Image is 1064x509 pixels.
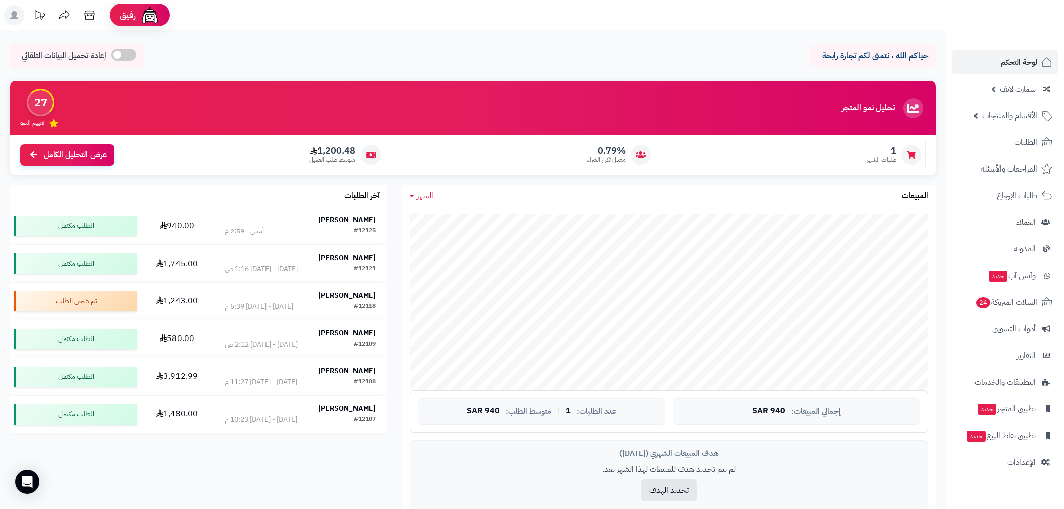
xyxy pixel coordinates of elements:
[952,397,1058,421] a: تطبيق المتجرجديد
[566,407,571,416] span: 1
[225,415,297,425] div: [DATE] - [DATE] 10:23 م
[318,403,376,414] strong: [PERSON_NAME]
[1016,215,1036,229] span: العملاء
[318,366,376,376] strong: [PERSON_NAME]
[557,407,560,415] span: |
[354,302,376,312] div: #12118
[417,190,433,202] span: الشهر
[952,50,1058,74] a: لوحة التحكم
[318,290,376,301] strong: [PERSON_NAME]
[952,264,1058,288] a: وآتس آبجديد
[977,402,1036,416] span: تطبيق المتجر
[867,145,896,156] span: 1
[974,375,1036,389] span: التطبيقات والخدمات
[967,431,986,442] span: جديد
[467,407,500,416] span: 940 SAR
[952,184,1058,208] a: طلبات الإرجاع
[418,464,920,475] p: لم يتم تحديد هدف للمبيعات لهذا الشهر بعد.
[1001,55,1037,69] span: لوحة التحكم
[141,245,214,282] td: 1,745.00
[354,340,376,350] div: #12109
[410,190,433,202] a: الشهر
[978,404,996,415] span: جديد
[952,130,1058,154] a: الطلبات
[976,297,991,309] span: 24
[309,145,356,156] span: 1,200.48
[902,192,928,201] h3: المبيعات
[952,450,1058,474] a: الإعدادات
[867,156,896,164] span: طلبات الشهر
[992,322,1036,336] span: أدوات التسويق
[225,302,293,312] div: [DATE] - [DATE] 5:39 م
[952,210,1058,234] a: العملاء
[988,269,1036,283] span: وآتس آب
[141,207,214,244] td: 940.00
[996,23,1054,44] img: logo-2.png
[952,370,1058,394] a: التطبيقات والخدمات
[982,109,1037,123] span: الأقسام والمنتجات
[354,415,376,425] div: #12107
[44,149,107,161] span: عرض التحليل الكامل
[309,156,356,164] span: متوسط طلب العميل
[506,407,551,416] span: متوسط الطلب:
[225,377,297,387] div: [DATE] - [DATE] 11:27 م
[1017,349,1036,363] span: التقارير
[225,226,264,236] div: أمس - 2:59 م
[818,50,928,62] p: حياكم الله ، نتمنى لكم تجارة رابحة
[952,317,1058,341] a: أدوات التسويق
[318,328,376,338] strong: [PERSON_NAME]
[141,358,214,395] td: 3,912.99
[975,295,1037,309] span: السلات المتروكة
[952,423,1058,448] a: تطبيق نقاط البيعجديد
[981,162,1037,176] span: المراجعات والأسئلة
[1014,242,1036,256] span: المدونة
[354,264,376,274] div: #12121
[989,271,1007,282] span: جديد
[141,283,214,320] td: 1,243.00
[22,50,106,62] span: إعادة تحميل البيانات التلقائي
[120,9,136,21] span: رفيق
[952,290,1058,314] a: السلات المتروكة24
[752,407,785,416] span: 940 SAR
[641,479,697,501] button: تحديد الهدف
[20,144,114,166] a: عرض التحليل الكامل
[344,192,380,201] h3: آخر الطلبات
[14,329,137,349] div: الطلب مكتمل
[14,253,137,274] div: الطلب مكتمل
[14,404,137,425] div: الطلب مكتمل
[1000,82,1036,96] span: سمارت لايف
[1014,135,1037,149] span: الطلبات
[577,407,616,416] span: عدد الطلبات:
[952,344,1058,368] a: التقارير
[842,104,895,113] h3: تحليل نمو المتجر
[966,429,1036,443] span: تطبيق نقاط البيع
[27,5,52,28] a: تحديثات المنصة
[1007,455,1036,469] span: الإعدادات
[952,157,1058,181] a: المراجعات والأسئلة
[952,237,1058,261] a: المدونة
[225,340,298,350] div: [DATE] - [DATE] 2:12 ص
[140,5,160,25] img: ai-face.png
[14,367,137,387] div: الطلب مكتمل
[997,189,1037,203] span: طلبات الإرجاع
[318,215,376,225] strong: [PERSON_NAME]
[15,470,39,494] div: Open Intercom Messenger
[354,377,376,387] div: #12108
[14,216,137,236] div: الطلب مكتمل
[318,252,376,263] strong: [PERSON_NAME]
[587,145,626,156] span: 0.79%
[587,156,626,164] span: معدل تكرار الشراء
[20,119,44,127] span: تقييم النمو
[354,226,376,236] div: #12125
[418,448,920,459] div: هدف المبيعات الشهري ([DATE])
[14,291,137,311] div: تم شحن الطلب
[225,264,298,274] div: [DATE] - [DATE] 1:16 ص
[141,320,214,358] td: 580.00
[141,396,214,433] td: 1,480.00
[791,407,841,416] span: إجمالي المبيعات:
